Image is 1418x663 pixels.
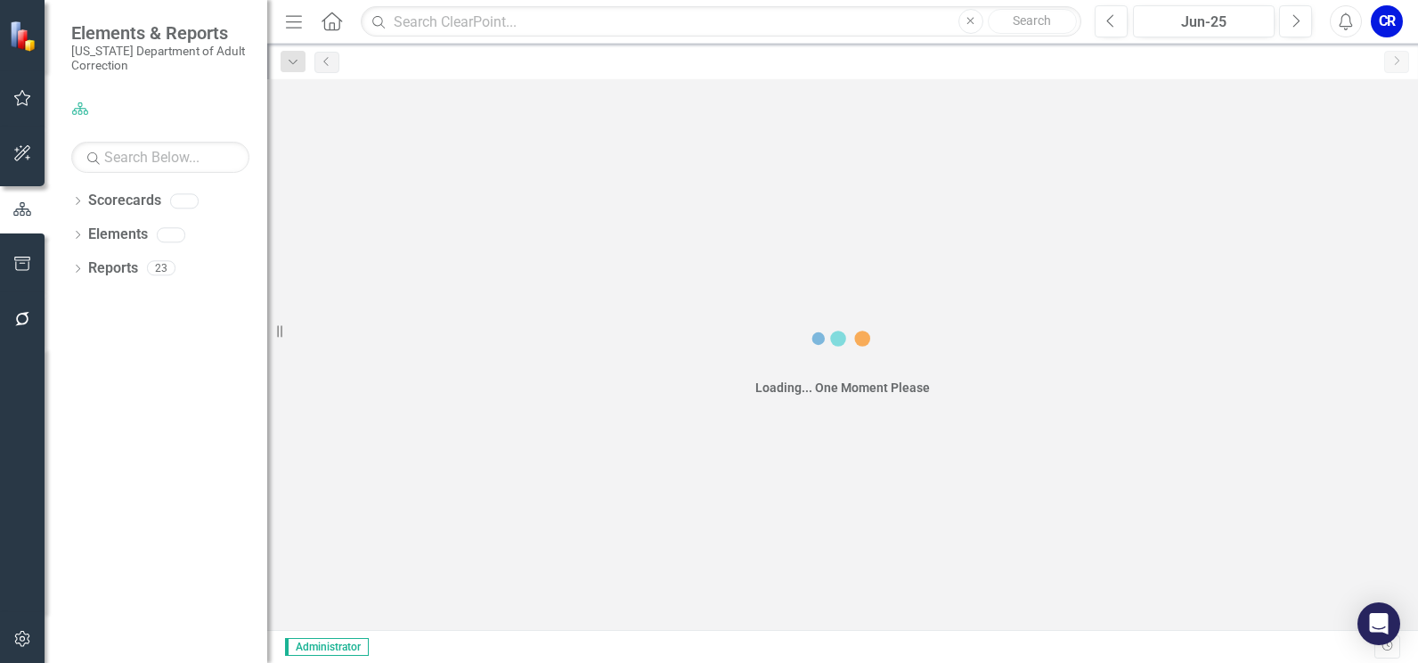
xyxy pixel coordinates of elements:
a: Elements [88,225,148,245]
div: Jun-25 [1139,12,1268,33]
button: Search [988,9,1077,34]
button: CR [1371,5,1403,37]
span: Search [1013,13,1051,28]
div: Open Intercom Messenger [1357,602,1400,645]
span: Elements & Reports [71,22,249,44]
input: Search Below... [71,142,249,173]
div: 23 [147,261,175,276]
a: Scorecards [88,191,161,211]
span: Administrator [285,638,369,656]
a: Reports [88,258,138,279]
img: ClearPoint Strategy [9,20,40,52]
button: Jun-25 [1133,5,1275,37]
small: [US_STATE] Department of Adult Correction [71,44,249,73]
div: Loading... One Moment Please [755,379,930,397]
input: Search ClearPoint... [361,6,1081,37]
